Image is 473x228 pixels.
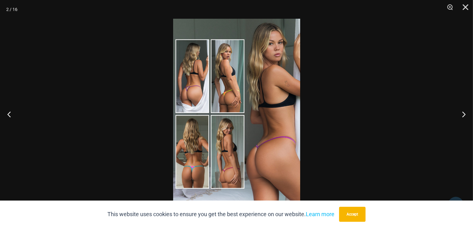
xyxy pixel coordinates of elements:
[107,210,334,219] p: This website uses cookies to ensure you get the best experience on our website.
[339,207,366,222] button: Accept
[306,211,334,217] a: Learn more
[450,99,473,130] button: Next
[6,5,17,14] div: 2 / 16
[173,19,300,209] img: Pack B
